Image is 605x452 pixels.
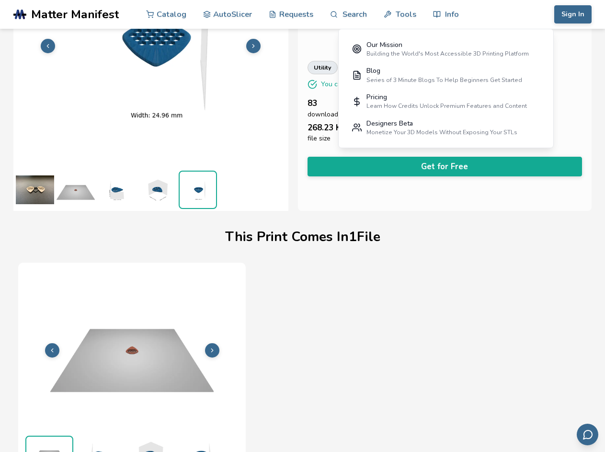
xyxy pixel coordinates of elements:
[308,111,342,118] span: downloads
[321,79,417,89] p: You can sell prints from this file
[366,77,522,83] div: Series of 3 Minute Blogs To Help Beginners Get Started
[345,36,547,62] a: Our MissionBuilding the World's Most Accessible 3D Printing Platform
[366,120,517,127] div: Designers Beta
[308,123,346,132] span: 268.23 KB
[554,5,592,23] button: Sign In
[366,103,527,109] div: Learn How Credits Unlock Premium Features and Content
[577,424,598,445] button: Send feedback via email
[366,93,527,101] div: Pricing
[97,171,136,209] img: 1_3D_Dimensions
[308,157,582,176] button: Get for Free
[366,67,522,75] div: Blog
[225,230,380,244] h1: This Print Comes In 1 File
[308,135,331,142] span: file size
[31,8,119,21] span: Matter Manifest
[57,171,95,209] img: 1_Print_Preview
[345,115,547,141] a: Designers BetaMonetize Your 3D Models Without Exposing Your STLs
[308,99,317,108] span: 83
[308,61,338,74] a: utility
[366,50,529,57] div: Building the World's Most Accessible 3D Printing Platform
[138,171,176,209] img: 1_3D_Dimensions
[366,129,517,136] div: Monetize Your 3D Models Without Exposing Your STLs
[345,62,547,89] a: BlogSeries of 3 Minute Blogs To Help Beginners Get Started
[180,172,216,208] img: 1_3D_Dimensions
[345,88,547,115] a: PricingLearn How Credits Unlock Premium Features and Content
[366,41,529,49] div: Our Mission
